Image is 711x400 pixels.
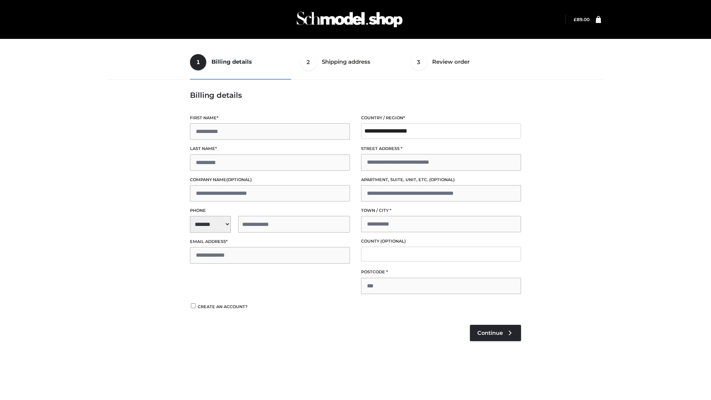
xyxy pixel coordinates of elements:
[226,177,252,182] span: (optional)
[361,114,521,121] label: Country / Region
[574,17,590,22] bdi: 89.00
[574,17,590,22] a: £89.00
[190,303,197,308] input: Create an account?
[470,325,521,341] a: Continue
[361,145,521,152] label: Street address
[361,269,521,276] label: Postcode
[477,330,503,336] span: Continue
[574,17,577,22] span: £
[361,238,521,245] label: County
[190,238,350,245] label: Email address
[190,145,350,152] label: Last name
[294,5,405,34] img: Schmodel Admin 964
[380,239,406,244] span: (optional)
[190,176,350,183] label: Company name
[190,207,350,214] label: Phone
[361,176,521,183] label: Apartment, suite, unit, etc.
[429,177,455,182] span: (optional)
[190,114,350,121] label: First name
[198,304,248,309] span: Create an account?
[190,91,521,100] h3: Billing details
[361,207,521,214] label: Town / City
